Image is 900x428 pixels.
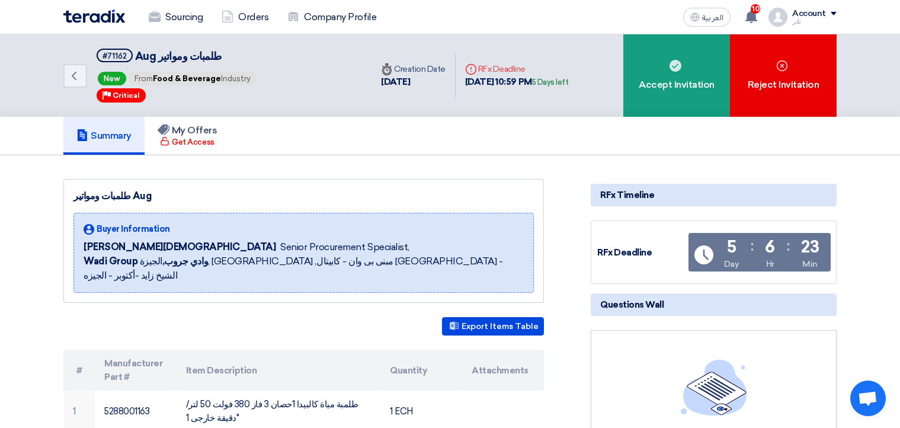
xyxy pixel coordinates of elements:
[681,359,747,415] img: empty_state_list.svg
[683,8,731,27] button: العربية
[600,298,664,311] span: Questions Wall
[84,240,276,254] span: [PERSON_NAME][DEMOGRAPHIC_DATA]
[380,350,462,391] th: Quantity
[751,4,760,14] span: 10
[158,124,217,136] h5: My Offers
[280,240,409,254] span: Senior Procurement Specialist,
[76,130,132,142] h5: Summary
[724,258,739,270] div: Day
[802,258,818,270] div: Min
[63,350,95,391] th: #
[153,74,221,83] span: Food & Beverage
[623,34,730,117] div: Accept Invitation
[63,117,145,155] a: Summary
[768,8,787,27] img: profile_test.png
[730,34,837,117] div: Reject Invitation
[73,189,534,203] div: طلمبات ومواتير Aug
[63,9,125,23] img: Teradix logo
[751,235,754,257] div: :
[766,258,774,270] div: Hr
[801,239,819,255] div: 23
[212,4,278,30] a: Orders
[95,350,177,391] th: Manufacturer Part #
[597,246,686,260] div: RFx Deadline
[135,50,222,63] span: طلمبات ومواتير Aug
[177,350,381,391] th: Item Description
[139,4,212,30] a: Sourcing
[381,75,446,89] div: [DATE]
[792,18,837,25] div: نادر
[98,72,126,85] span: New
[84,255,208,267] b: Wadi Group وادي جروب,
[84,254,524,283] span: الجيزة, [GEOGRAPHIC_DATA] ,مبنى بى وان - كابيتال [GEOGRAPHIC_DATA] - الشيخ زايد -أكتوبر - الجيزه
[97,223,170,235] span: Buyer Information
[381,63,446,75] div: Creation Date
[465,63,569,75] div: RFx Deadline
[591,184,837,206] div: RFx Timeline
[160,136,214,148] div: Get Access
[129,72,257,85] span: From Industry
[103,52,127,60] div: #71162
[532,76,569,88] div: 5 Days left
[278,4,386,30] a: Company Profile
[442,317,544,336] button: Export Items Table
[702,14,723,22] span: العربية
[792,9,826,19] div: Account
[462,350,544,391] th: Attachments
[113,91,140,100] span: Critical
[465,75,569,89] div: [DATE] 10:59 PM
[765,239,775,255] div: 6
[145,117,230,155] a: My Offers Get Access
[787,235,790,257] div: :
[850,381,886,416] a: Open chat
[97,49,258,63] h5: طلمبات ومواتير Aug
[727,239,736,255] div: 5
